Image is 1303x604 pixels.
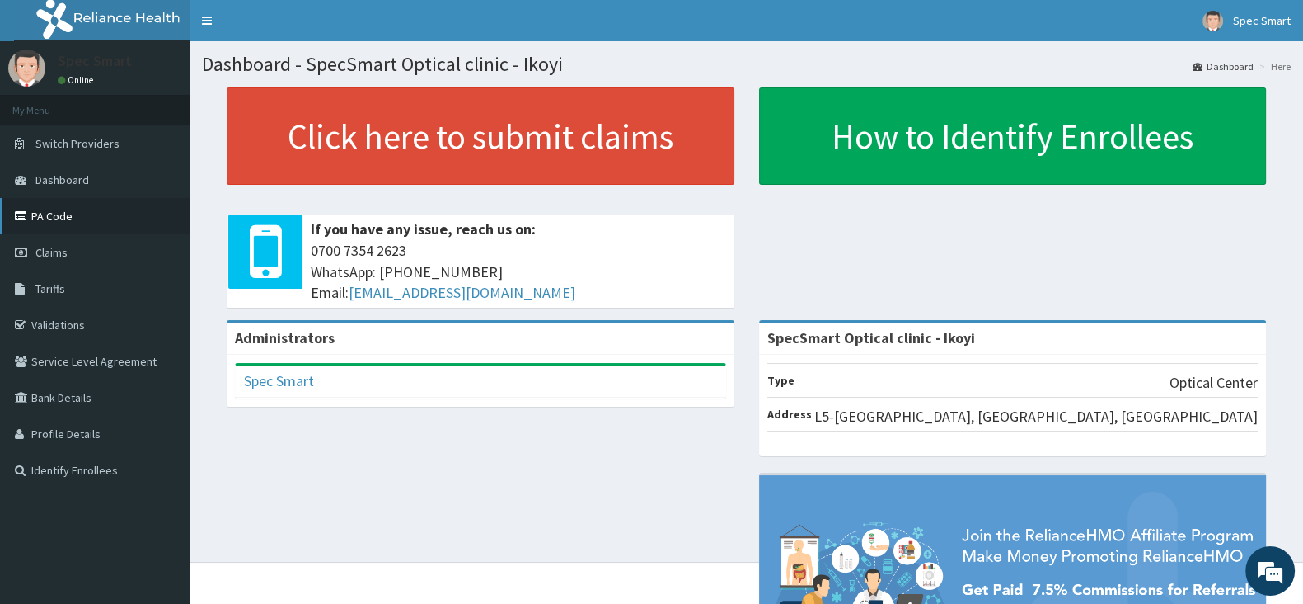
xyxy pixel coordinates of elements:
strong: SpecSmart Optical clinic - Ikoyi [767,328,975,347]
span: Tariffs [35,281,65,296]
h1: Dashboard - SpecSmart Optical clinic - Ikoyi [202,54,1291,75]
a: Spec Smart [244,371,314,390]
span: Spec Smart [1233,13,1291,28]
a: [EMAIL_ADDRESS][DOMAIN_NAME] [349,283,575,302]
p: L5-[GEOGRAPHIC_DATA], [GEOGRAPHIC_DATA], [GEOGRAPHIC_DATA] [814,406,1258,427]
img: d_794563401_company_1708531726252_794563401 [30,83,67,124]
b: Address [767,407,812,422]
span: Dashboard [35,172,89,187]
div: Chat with us now [86,92,277,114]
a: Online [58,74,97,86]
li: Here [1255,59,1291,73]
b: If you have any issue, reach us on: [311,219,536,238]
span: 0700 7354 2623 WhatsApp: [PHONE_NUMBER] Email: [311,240,726,304]
div: Minimize live chat window [270,8,310,48]
b: Type [767,373,794,388]
b: Administrators [235,328,335,347]
p: Spec Smart [58,54,132,68]
a: How to Identify Enrollees [759,87,1267,185]
span: Switch Providers [35,136,120,151]
a: Dashboard [1193,59,1254,73]
textarea: Type your message and hit 'Enter' [8,417,314,474]
img: User Image [8,50,45,87]
span: Claims [35,245,68,260]
img: User Image [1202,11,1223,31]
span: We're online! [96,191,227,357]
a: Click here to submit claims [227,87,734,185]
p: Optical Center [1169,372,1258,394]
